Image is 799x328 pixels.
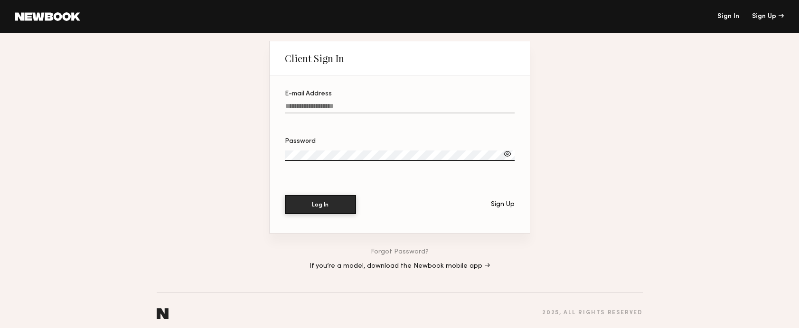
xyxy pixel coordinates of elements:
[285,195,356,214] button: Log In
[542,310,642,316] div: 2025 , all rights reserved
[285,138,515,145] div: Password
[717,13,739,20] a: Sign In
[285,53,344,64] div: Client Sign In
[371,249,429,255] a: Forgot Password?
[285,103,515,113] input: E-mail Address
[285,150,515,161] input: Password
[491,201,515,208] div: Sign Up
[752,13,784,20] div: Sign Up
[310,263,490,270] a: If you’re a model, download the Newbook mobile app →
[285,91,515,97] div: E-mail Address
